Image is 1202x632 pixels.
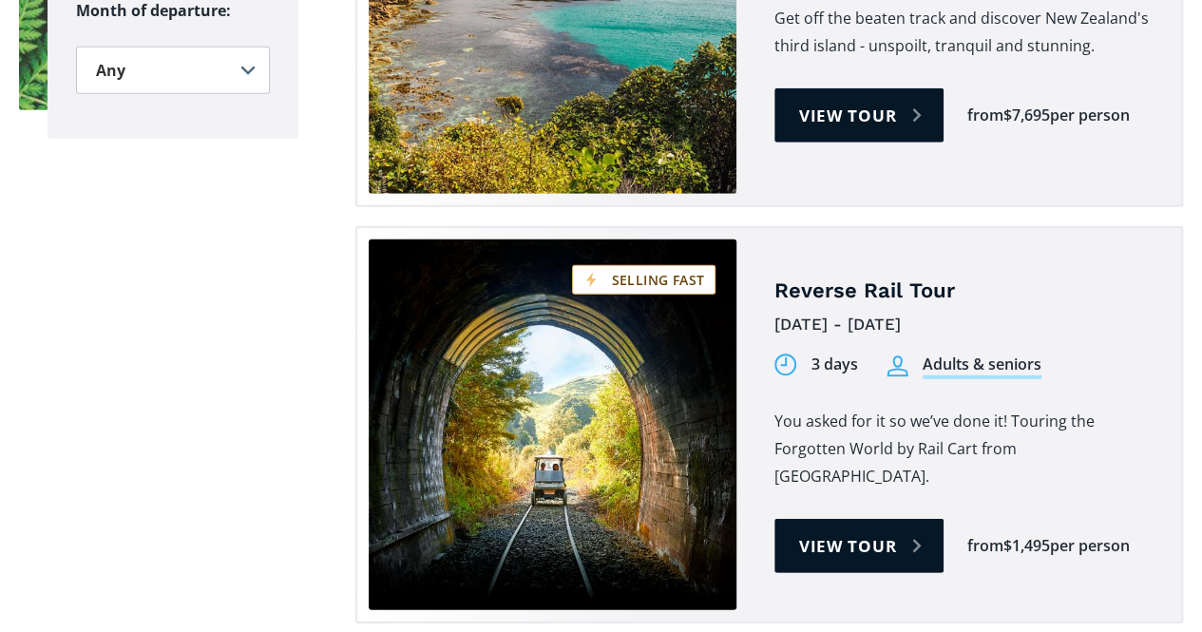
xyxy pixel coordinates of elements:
div: 3 [811,354,820,375]
div: $7,695 [1003,105,1050,126]
div: per person [1050,535,1130,557]
div: $1,495 [1003,535,1050,557]
h4: Reverse Rail Tour [774,278,1154,305]
div: from [967,535,1003,557]
div: per person [1050,105,1130,126]
a: View tour [774,519,944,573]
div: Adults & seniors [923,354,1041,379]
div: [DATE] - [DATE] [774,310,1154,339]
p: You asked for it so we’ve done it! Touring the Forgotten World by Rail Cart from [GEOGRAPHIC_DATA]. [774,408,1154,490]
p: Get off the beaten track and discover New Zealand's third island - unspoilt, tranquil and stunning. [774,5,1154,60]
div: days [824,354,858,375]
a: View tour [774,88,944,143]
div: from [967,105,1003,126]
